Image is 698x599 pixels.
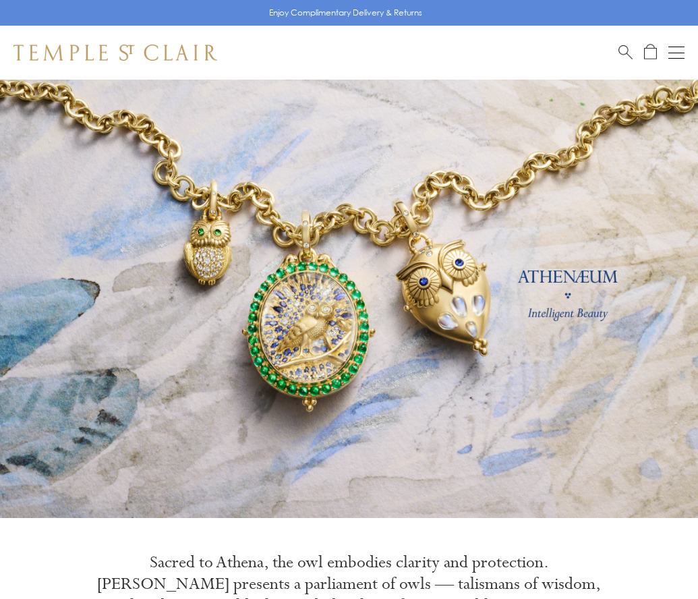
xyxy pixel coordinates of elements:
img: Temple St. Clair [13,45,217,61]
a: Search [618,44,633,61]
p: Enjoy Complimentary Delivery & Returns [269,6,422,20]
a: Open Shopping Bag [644,44,657,61]
button: Open navigation [668,45,685,61]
